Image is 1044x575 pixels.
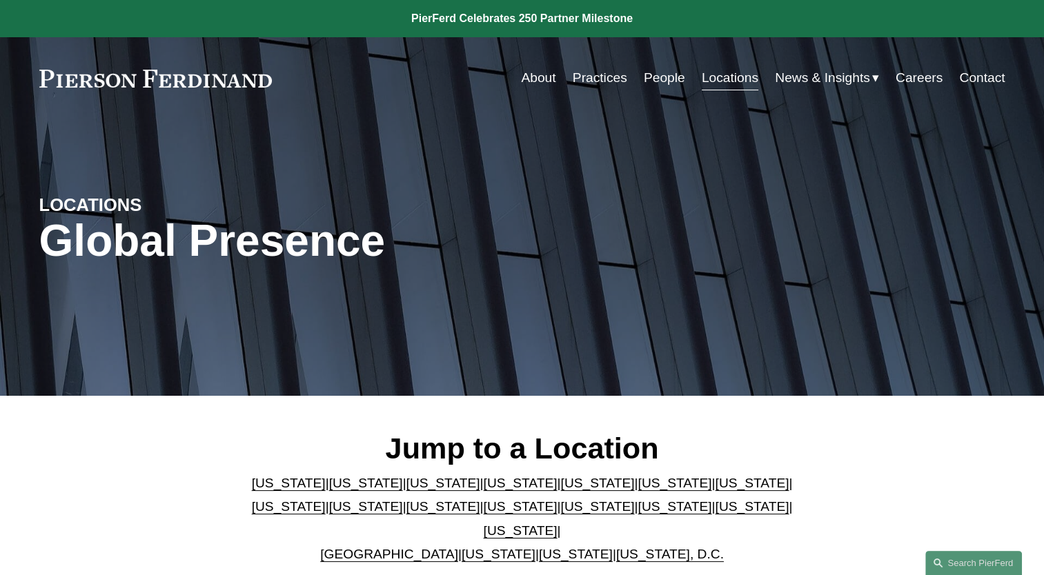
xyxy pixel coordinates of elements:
a: Search this site [925,551,1022,575]
a: [US_STATE] [252,499,326,514]
a: [GEOGRAPHIC_DATA] [320,547,458,561]
a: folder dropdown [775,65,879,91]
a: [US_STATE] [329,499,403,514]
a: [US_STATE] [462,547,535,561]
a: About [521,65,555,91]
h1: Global Presence [39,216,683,266]
a: Careers [896,65,943,91]
a: [US_STATE] [406,499,480,514]
a: [US_STATE] [329,476,403,490]
a: Practices [573,65,627,91]
a: Locations [702,65,758,91]
a: [US_STATE] [560,499,634,514]
a: Contact [959,65,1005,91]
a: [US_STATE], D.C. [616,547,724,561]
span: News & Insights [775,66,870,90]
a: [US_STATE] [539,547,613,561]
p: | | | | | | | | | | | | | | | | | | [240,472,804,567]
a: [US_STATE] [484,476,558,490]
a: [US_STATE] [484,523,558,538]
a: [US_STATE] [715,476,789,490]
a: [US_STATE] [715,499,789,514]
a: [US_STATE] [638,499,711,514]
a: [US_STATE] [406,476,480,490]
a: [US_STATE] [252,476,326,490]
a: [US_STATE] [484,499,558,514]
h2: Jump to a Location [240,430,804,466]
h4: LOCATIONS [39,194,281,216]
a: [US_STATE] [638,476,711,490]
a: People [644,65,685,91]
a: [US_STATE] [560,476,634,490]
